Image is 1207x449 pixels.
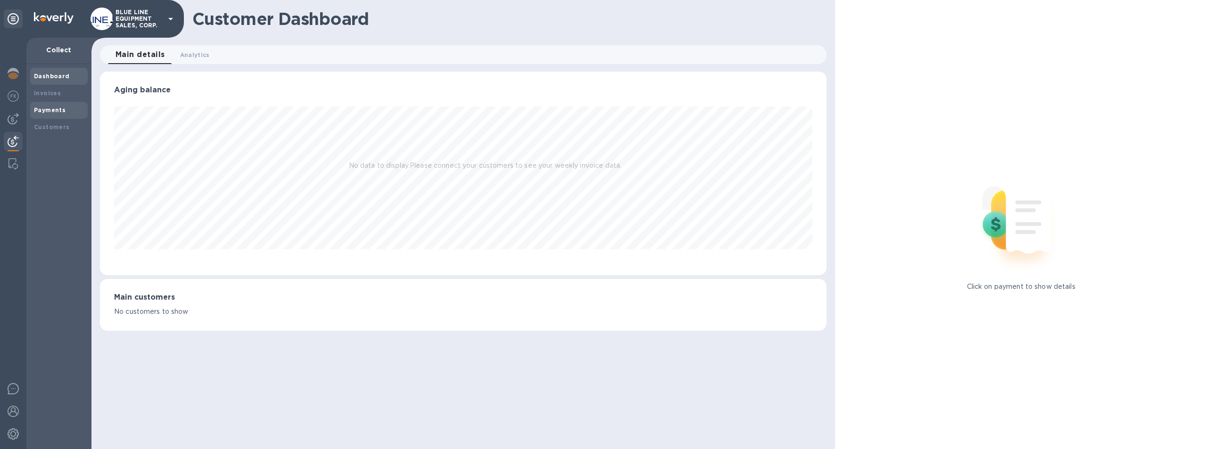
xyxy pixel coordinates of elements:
[116,48,165,61] span: Main details
[180,50,210,60] span: Analytics
[114,86,812,95] h3: Aging balance
[114,307,812,317] p: No customers to show
[34,45,84,55] p: Collect
[116,9,163,29] p: BLUE LINE EQUIPMENT SALES, CORP.
[967,282,1075,292] p: Click on payment to show details
[4,9,23,28] div: Unpin categories
[34,12,74,24] img: Logo
[34,106,66,114] b: Payments
[34,123,70,131] b: Customers
[34,73,70,80] b: Dashboard
[192,9,820,29] h1: Customer Dashboard
[34,90,61,97] b: Invoices
[114,293,812,302] h3: Main customers
[8,90,19,102] img: Foreign exchange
